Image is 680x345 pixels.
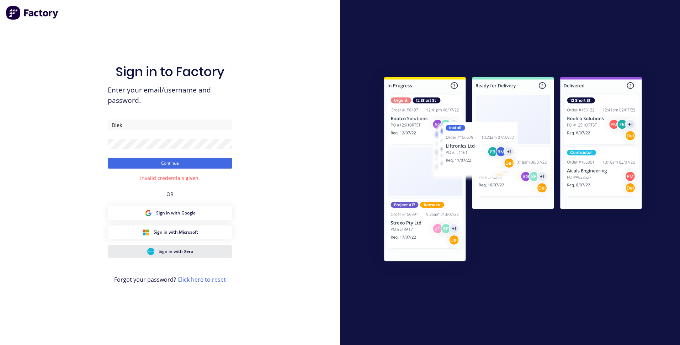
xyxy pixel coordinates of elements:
[177,276,226,283] a: Click here to reset
[108,158,232,169] button: Continue
[145,209,152,217] img: Google Sign in
[142,229,149,236] img: Microsoft Sign in
[108,120,232,130] input: Email/Username
[116,64,224,79] h1: Sign in to Factory
[140,174,200,182] div: Invalid credentials given.
[159,248,193,255] span: Sign in with Xero
[108,85,232,106] span: Enter your email/username and password.
[147,248,154,255] img: Xero Sign in
[368,63,658,278] img: Sign in
[6,6,59,20] img: Factory
[108,225,232,239] button: Microsoft Sign inSign in with Microsoft
[154,229,198,235] span: Sign in with Microsoft
[108,206,232,220] button: Google Sign inSign in with Google
[108,245,232,258] button: Xero Sign inSign in with Xero
[114,275,226,284] span: Forgot your password?
[156,210,196,216] span: Sign in with Google
[166,182,174,206] div: OR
